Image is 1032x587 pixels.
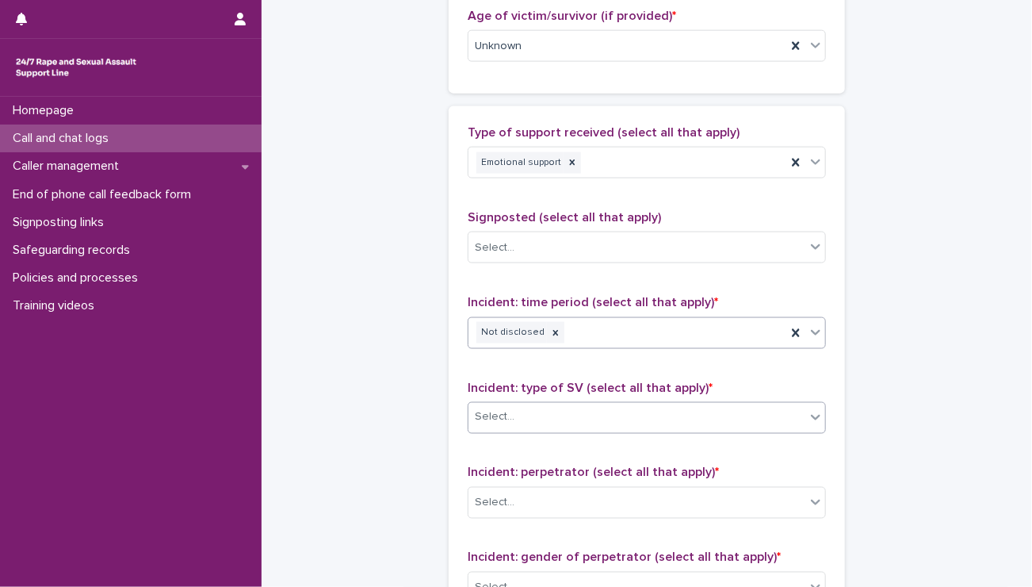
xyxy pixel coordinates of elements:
[468,126,740,139] span: Type of support received (select all that apply)
[468,10,676,22] span: Age of victim/survivor (if provided)
[6,187,204,202] p: End of phone call feedback form
[6,131,121,146] p: Call and chat logs
[6,243,143,258] p: Safeguarding records
[468,382,713,394] span: Incident: type of SV (select all that apply)
[475,409,514,426] div: Select...
[476,322,547,343] div: Not disclosed
[6,215,117,230] p: Signposting links
[476,152,564,174] div: Emotional support
[475,495,514,512] div: Select...
[6,270,151,286] p: Policies and processes
[475,240,514,256] div: Select...
[6,159,132,174] p: Caller management
[13,52,140,83] img: rhQMoQhaT3yELyF149Cw
[468,551,781,564] span: Incident: gender of perpetrator (select all that apply)
[468,211,661,224] span: Signposted (select all that apply)
[468,296,718,309] span: Incident: time period (select all that apply)
[475,38,522,55] span: Unknown
[6,103,86,118] p: Homepage
[6,298,107,313] p: Training videos
[468,466,719,479] span: Incident: perpetrator (select all that apply)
